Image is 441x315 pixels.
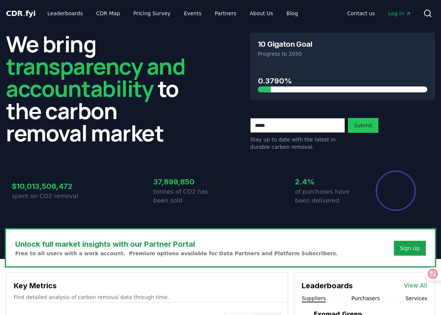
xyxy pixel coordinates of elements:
[258,75,427,86] h3: 0.3790%
[6,51,185,104] span: transparency and accountability
[382,7,417,20] a: Log in
[209,7,242,20] a: Partners
[295,187,362,205] p: of purchases have been delivered
[250,136,345,151] p: Stay up to date with the latest in durable carbon removal.
[14,280,280,291] h3: Key Metrics
[302,295,326,302] button: Suppliers
[302,280,353,291] h3: Leaderboards
[388,10,411,17] span: Log in
[153,176,220,187] h3: 37,899,850
[405,295,427,302] button: Services
[341,7,381,20] a: Contact us
[348,118,378,133] button: Submit
[281,7,304,20] a: Blog
[6,33,191,144] h2: We bring to the carbon removal market
[127,7,176,20] a: Pricing Survey
[6,9,36,18] span: CDR fyi
[6,8,36,19] a: CDR.fyi
[258,50,427,58] p: Progress to 2050
[244,7,279,20] a: About Us
[375,170,417,211] div: Percentage of sales delivered
[400,245,420,252] a: Sign Up
[341,7,417,20] nav: Main
[178,7,207,20] a: Events
[153,187,220,205] p: tonnes of CO2 has been sold
[12,181,79,192] h3: $10,013,506,472
[258,40,312,48] h3: 10 Gigaton Goal
[15,250,338,257] p: Free to all users with a work account. Premium options available for Data Partners and Platform S...
[351,295,380,302] button: Purchasers
[404,281,427,290] a: View All
[12,192,79,201] p: spent on CO2 removal
[42,7,89,20] a: Leaderboards
[90,7,126,20] a: CDR Map
[295,176,362,187] h3: 2.4%
[23,9,26,18] span: .
[15,239,338,250] h3: Unlock full market insights with our Partner Portal
[14,293,280,301] p: Find detailed analysis of carbon removal data through time.
[394,241,426,256] button: Sign Up
[42,7,304,20] nav: Main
